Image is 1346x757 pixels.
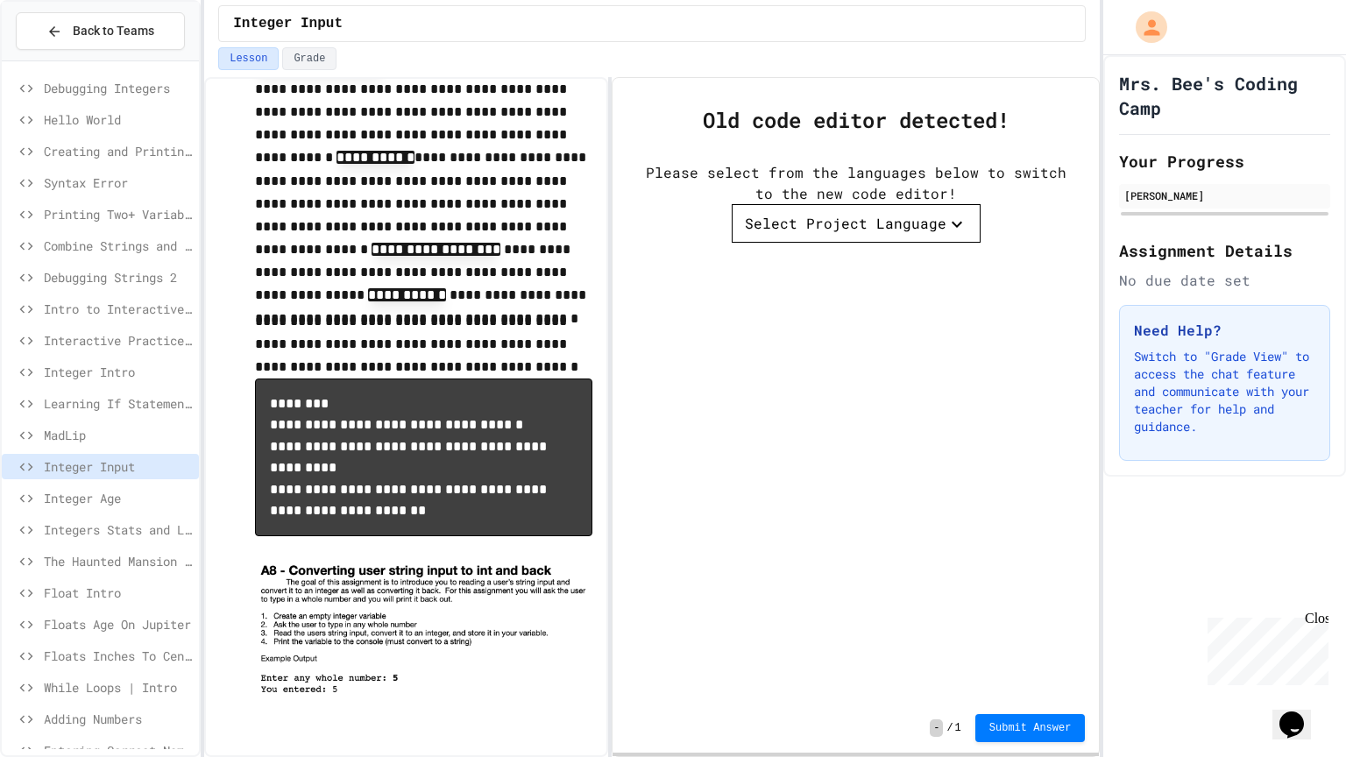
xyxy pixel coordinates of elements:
[44,457,192,476] span: Integer Input
[44,142,192,160] span: Creating and Printing a String Variable
[946,721,953,735] span: /
[218,47,279,70] button: Lesson
[1272,687,1328,739] iframe: chat widget
[955,721,961,735] span: 1
[233,13,343,34] span: Integer Input
[930,719,943,737] span: -
[1117,7,1172,47] div: My Account
[1119,71,1330,120] h1: Mrs. Bee's Coding Camp
[1119,149,1330,173] h2: Your Progress
[44,489,192,507] span: Integer Age
[44,647,192,665] span: Floats Inches To Centimeters
[1119,270,1330,291] div: No due date set
[44,615,192,633] span: Floats Age On Jupiter
[44,520,192,539] span: Integers Stats and Leveling
[44,331,192,350] span: Interactive Practice - Who Are You?
[44,205,192,223] span: Printing Two+ Variables
[44,426,192,444] span: MadLip
[703,104,1009,136] div: Old code editor detected!
[1124,187,1325,203] div: [PERSON_NAME]
[44,300,192,318] span: Intro to Interactive Programs
[44,710,192,728] span: Adding Numbers
[44,584,192,602] span: Float Intro
[16,12,185,50] button: Back to Teams
[44,678,192,697] span: While Loops | Intro
[975,714,1086,742] button: Submit Answer
[73,22,154,40] span: Back to Teams
[639,162,1073,204] div: Please select from the languages below to switch to the new code editor!
[44,110,192,129] span: Hello World
[44,237,192,255] span: Combine Strings and Literals
[732,204,981,243] button: Select Project Language
[1119,238,1330,263] h2: Assignment Details
[1134,320,1315,341] h3: Need Help?
[44,173,192,192] span: Syntax Error
[1201,611,1328,685] iframe: chat widget
[7,7,121,111] div: Chat with us now!Close
[44,394,192,413] span: Learning If Statements
[44,552,192,570] span: The Haunted Mansion Mystery
[282,47,336,70] button: Grade
[989,721,1072,735] span: Submit Answer
[44,363,192,381] span: Integer Intro
[745,213,946,234] div: Select Project Language
[44,268,192,287] span: Debugging Strings 2
[1134,348,1315,435] p: Switch to "Grade View" to access the chat feature and communicate with your teacher for help and ...
[44,79,192,97] span: Debugging Integers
